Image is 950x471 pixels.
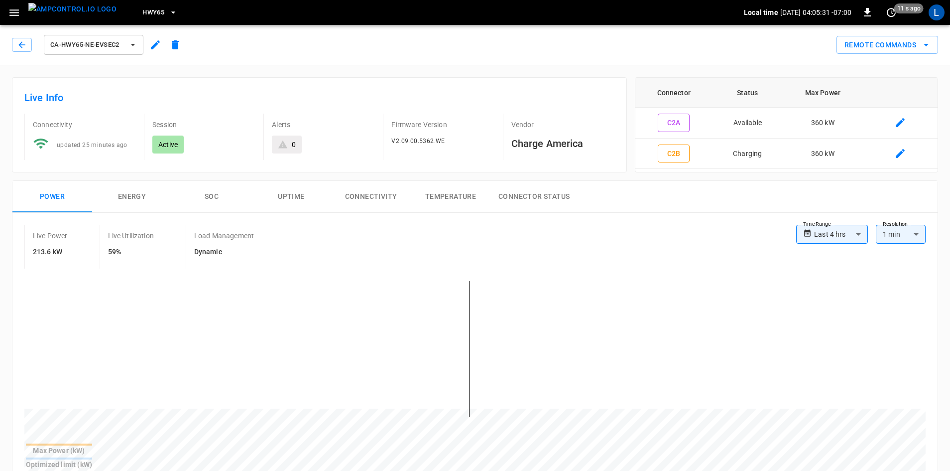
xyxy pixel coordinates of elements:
td: Charging [712,139,783,169]
button: SOC [172,181,251,213]
button: Temperature [411,181,490,213]
h6: Live Info [24,90,614,106]
button: Power [12,181,92,213]
td: 360 kW [783,108,863,139]
p: Live Power [33,231,68,241]
span: V2.09.00.5362.WE [391,138,445,145]
label: Resolution [883,220,908,228]
div: 0 [292,140,296,150]
p: Session [152,120,255,130]
div: Last 4 hrs [814,225,868,244]
p: Live Utilization [108,231,154,241]
button: Uptime [251,181,331,213]
p: Alerts [272,120,375,130]
p: Connectivity [33,120,136,130]
h6: 213.6 kW [33,247,68,258]
p: Local time [744,7,778,17]
h6: Charge America [511,136,614,152]
td: Available [712,108,783,139]
p: Active [158,140,178,150]
label: Time Range [803,220,831,228]
p: [DATE] 04:05:31 -07:00 [780,7,851,17]
span: updated 25 minutes ago [57,142,127,149]
p: Load Management [194,231,254,241]
table: connector table [635,78,938,169]
th: Status [712,78,783,108]
button: C2A [658,114,690,132]
span: HWY65 [142,7,164,18]
img: ampcontrol.io logo [28,3,117,15]
p: Firmware Version [391,120,494,130]
h6: 59% [108,247,154,258]
button: Remote Commands [836,36,938,54]
button: set refresh interval [883,4,899,20]
span: 11 s ago [894,3,924,13]
p: Vendor [511,120,614,130]
button: C2B [658,145,690,163]
button: ca-hwy65-ne-evseC2 [44,35,143,55]
th: Max Power [783,78,863,108]
h6: Dynamic [194,247,254,258]
button: Energy [92,181,172,213]
button: HWY65 [138,3,181,22]
button: Connector Status [490,181,578,213]
th: Connector [635,78,712,108]
button: Connectivity [331,181,411,213]
div: profile-icon [929,4,945,20]
td: 360 kW [783,139,863,169]
div: remote commands options [836,36,938,54]
div: 1 min [876,225,926,244]
span: ca-hwy65-ne-evseC2 [50,39,124,51]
